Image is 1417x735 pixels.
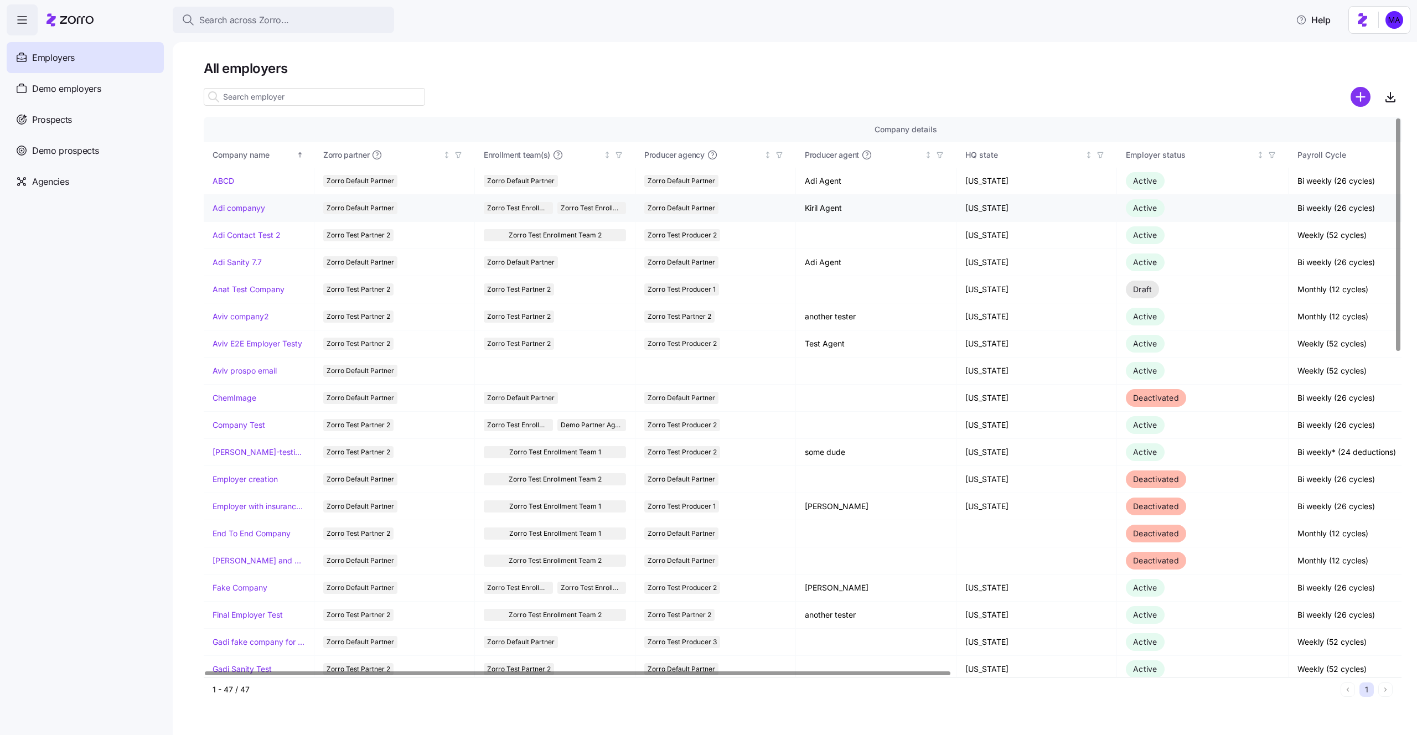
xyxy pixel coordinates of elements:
svg: add icon [1351,87,1371,107]
a: Gadi fake company for test [213,636,305,648]
span: Zorro Test Enrollment Team 1 [509,446,601,458]
a: Adi Sanity 7.7 [213,257,262,268]
span: Zorro Default Partner [327,555,394,567]
th: Zorro partnerNot sorted [314,142,475,168]
span: Zorro Default Partner [327,473,394,485]
span: Active [1133,610,1157,619]
a: Company Test [213,420,265,431]
a: Anat Test Company [213,284,285,295]
div: Sorted ascending [296,151,304,159]
span: Zorro Default Partner [648,527,715,540]
td: [US_STATE] [956,493,1117,520]
th: Producer agentNot sorted [796,142,956,168]
span: Employers [32,51,75,65]
span: Zorro Test Partner 2 [648,609,711,621]
span: Zorro Test Enrollment Team 2 [487,202,550,214]
img: ddc159ec0097e7aad339c48b92a6a103 [1385,11,1403,29]
button: Help [1287,9,1340,31]
span: Zorro Test Partner 2 [487,310,551,323]
span: Active [1133,664,1157,674]
td: [US_STATE] [956,249,1117,276]
span: Producer agency [644,149,705,161]
span: Zorro Test Enrollment Team 1 [509,500,601,513]
td: another tester [796,602,956,629]
span: Active [1133,420,1157,429]
button: Next page [1378,682,1393,697]
span: Demo employers [32,82,101,96]
td: [US_STATE] [956,276,1117,303]
td: [US_STATE] [956,466,1117,493]
h1: All employers [204,60,1402,77]
span: Zorro Test Partner 2 [487,283,551,296]
span: Zorro Test Partner 2 [327,229,390,241]
td: [US_STATE] [956,195,1117,222]
span: Zorro Test Producer 2 [648,446,717,458]
td: [US_STATE] [956,222,1117,249]
a: Agencies [7,166,164,197]
a: Adi companyy [213,203,265,214]
span: Zorro Default Partner [487,256,555,268]
a: [PERSON_NAME]-testing-payroll [213,447,305,458]
a: Gadi Sanity Test [213,664,272,675]
a: ABCD [213,175,234,187]
span: Zorro Test Partner 2 [327,527,390,540]
span: Zorro Default Partner [327,392,394,404]
span: Help [1296,13,1331,27]
td: [US_STATE] [956,358,1117,385]
span: Zorro Test Enrollment Team 1 [561,582,623,594]
a: Demo prospects [7,135,164,166]
span: Zorro Test Producer 2 [648,582,717,594]
td: Adi Agent [796,249,956,276]
span: Zorro Test Enrollment Team 2 [509,473,602,485]
a: Aviv E2E Employer Testy [213,338,302,349]
span: Zorro Default Partner [327,202,394,214]
a: Employers [7,42,164,73]
span: Zorro Default Partner [648,392,715,404]
td: [US_STATE] [956,385,1117,412]
span: Zorro Test Partner 2 [327,419,390,431]
th: Producer agencyNot sorted [635,142,796,168]
div: Not sorted [764,151,772,159]
span: Zorro Test Enrollment Team 1 [509,527,601,540]
span: Zorro Default Partner [487,392,555,404]
span: Active [1133,583,1157,592]
span: Deactivated [1133,474,1179,484]
span: Zorro Default Partner [648,256,715,268]
span: Active [1133,366,1157,375]
div: HQ state [965,149,1083,161]
span: Active [1133,176,1157,185]
div: 1 - 47 / 47 [213,684,1336,695]
button: Previous page [1341,682,1355,697]
span: Deactivated [1133,501,1179,511]
span: Zorro Test Partner 2 [327,446,390,458]
span: Demo prospects [32,144,99,158]
span: Zorro partner [323,149,369,161]
a: Prospects [7,104,164,135]
span: Deactivated [1133,529,1179,538]
span: Zorro Default Partner [327,500,394,513]
span: Producer agent [805,149,859,161]
span: Zorro Test Enrollment Team 1 [561,202,623,214]
span: Zorro Default Partner [648,473,715,485]
div: Not sorted [603,151,611,159]
td: Adi Agent [796,168,956,195]
a: Fake Company [213,582,267,593]
span: Enrollment team(s) [484,149,550,161]
div: Not sorted [924,151,932,159]
div: Employer status [1126,149,1254,161]
td: [US_STATE] [956,602,1117,629]
button: 1 [1359,682,1374,697]
th: HQ stateNot sorted [956,142,1117,168]
span: Active [1133,257,1157,267]
span: Zorro Test Partner 2 [327,663,390,675]
span: Zorro Default Partner [487,175,555,187]
span: Draft [1133,284,1152,294]
td: another tester [796,303,956,330]
span: Zorro Default Partner [327,365,394,377]
a: Aviv prospo email [213,365,277,376]
a: Employer creation [213,474,278,485]
span: Zorro Test Enrollment Team 2 [509,555,602,567]
span: Search across Zorro... [199,13,289,27]
a: Demo employers [7,73,164,104]
td: [PERSON_NAME] [796,574,956,602]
